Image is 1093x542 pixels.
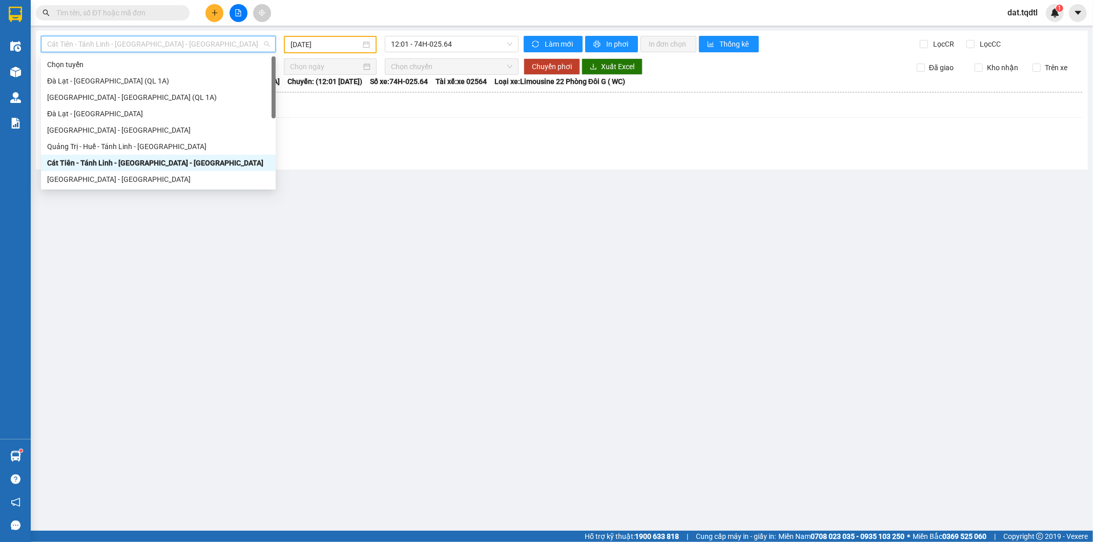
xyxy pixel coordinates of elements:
[47,92,270,103] div: [GEOGRAPHIC_DATA] - [GEOGRAPHIC_DATA] (QL 1A)
[1050,8,1060,17] img: icon-new-feature
[47,174,270,185] div: [GEOGRAPHIC_DATA] - [GEOGRAPHIC_DATA]
[11,474,20,484] span: question-circle
[205,4,223,22] button: plus
[56,7,177,18] input: Tìm tên, số ĐT hoặc mã đơn
[11,520,20,530] span: message
[585,36,638,52] button: printerIn phơi
[47,157,270,169] div: Cát Tiên - Tánh Linh - [GEOGRAPHIC_DATA] - [GEOGRAPHIC_DATA]
[913,531,986,542] span: Miền Bắc
[1056,5,1063,12] sup: 1
[641,36,696,52] button: In đơn chọn
[1058,5,1061,12] span: 1
[778,531,904,542] span: Miền Nam
[930,38,956,50] span: Lọc CR
[1041,62,1071,73] span: Trên xe
[593,40,602,49] span: printer
[258,9,265,16] span: aim
[9,7,22,22] img: logo-vxr
[230,4,248,22] button: file-add
[999,6,1046,19] span: dat.tqdtl
[494,76,625,87] span: Loại xe: Limousine 22 Phòng Đôi G ( WC)
[606,38,630,50] span: In phơi
[47,141,270,152] div: Quảng Trị - Huế - Tánh Linh - [GEOGRAPHIC_DATA]
[291,39,361,50] input: 12/09/2025
[524,36,583,52] button: syncLàm mới
[1074,8,1083,17] span: caret-down
[41,138,276,155] div: Quảng Trị - Huế - Tánh Linh - Cát Tiên
[47,59,270,70] div: Chọn tuyến
[41,171,276,187] div: Sài Gòn - Quảng Trị
[696,531,776,542] span: Cung cấp máy in - giấy in:
[532,40,541,49] span: sync
[11,497,20,507] span: notification
[10,118,21,129] img: solution-icon
[720,38,751,50] span: Thống kê
[436,76,487,87] span: Tài xế: xe 02564
[635,532,679,540] strong: 1900 633 818
[545,38,574,50] span: Làm mới
[19,449,23,452] sup: 1
[10,92,21,103] img: warehouse-icon
[41,73,276,89] div: Đà Lạt - Sài Gòn (QL 1A)
[211,9,218,16] span: plus
[10,451,21,462] img: warehouse-icon
[10,67,21,77] img: warehouse-icon
[582,58,643,75] button: downloadXuất Excel
[811,532,904,540] strong: 0708 023 035 - 0935 103 250
[253,4,271,22] button: aim
[41,122,276,138] div: Sài Gòn - Đà Lạt
[994,531,996,542] span: |
[524,58,580,75] button: Chuyển phơi
[290,61,361,72] input: Chọn ngày
[41,106,276,122] div: Đà Lạt - Sài Gòn
[942,532,986,540] strong: 0369 525 060
[370,76,428,87] span: Số xe: 74H-025.64
[47,108,270,119] div: Đà Lạt - [GEOGRAPHIC_DATA]
[976,38,1003,50] span: Lọc CC
[585,531,679,542] span: Hỗ trợ kỹ thuật:
[47,75,270,87] div: Đà Lạt - [GEOGRAPHIC_DATA] (QL 1A)
[983,62,1022,73] span: Kho nhận
[10,41,21,52] img: warehouse-icon
[391,36,512,52] span: 12:01 - 74H-025.64
[43,9,50,16] span: search
[41,89,276,106] div: Sài Gòn - Đà Lạt (QL 1A)
[41,56,276,73] div: Chọn tuyến
[699,36,759,52] button: bar-chartThống kê
[391,59,512,74] span: Chọn chuyến
[47,124,270,136] div: [GEOGRAPHIC_DATA] - [GEOGRAPHIC_DATA]
[687,531,688,542] span: |
[287,76,362,87] span: Chuyến: (12:01 [DATE])
[235,9,242,16] span: file-add
[1036,533,1043,540] span: copyright
[907,534,910,538] span: ⚪️
[925,62,958,73] span: Đã giao
[707,40,716,49] span: bar-chart
[41,155,276,171] div: Cát Tiên - Tánh Linh - Huế - Quảng Trị
[47,36,270,52] span: Cát Tiên - Tánh Linh - Huế - Quảng Trị
[1069,4,1087,22] button: caret-down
